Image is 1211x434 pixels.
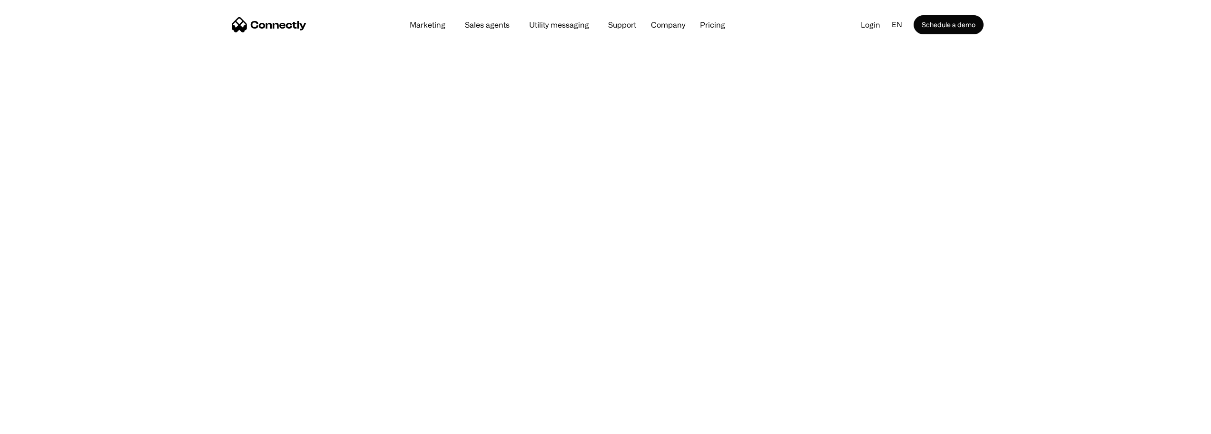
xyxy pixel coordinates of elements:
a: Marketing [402,21,453,29]
div: en [892,18,902,32]
a: Support [601,21,644,29]
a: home [232,18,306,32]
aside: Language selected: English [10,416,57,431]
a: Login [853,18,888,32]
div: previous slide [220,61,258,156]
a: Utility messaging [522,21,597,29]
div: Company [648,18,688,31]
a: Schedule a demo [914,15,984,34]
div: Company [651,18,685,31]
div: en [888,18,914,32]
a: Sales agents [457,21,517,29]
ul: Language list [19,417,57,431]
a: Pricing [692,21,733,29]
